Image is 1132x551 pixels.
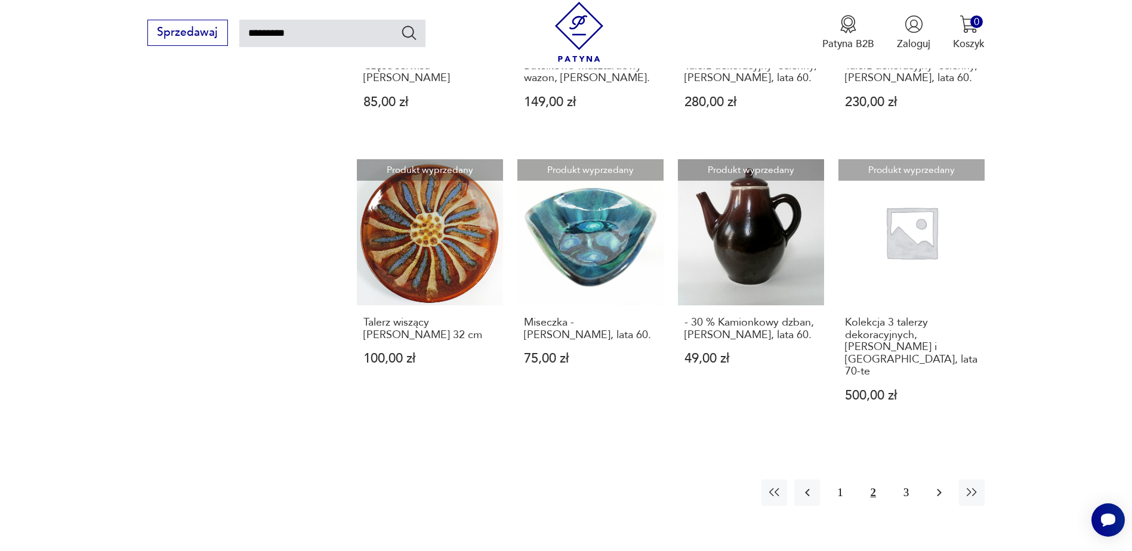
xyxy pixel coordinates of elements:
[524,317,657,341] h3: Miseczka - [PERSON_NAME], lata 60.
[363,352,496,365] p: 100,00 zł
[905,15,923,33] img: Ikonka użytkownika
[845,317,978,377] h3: Kolekcja 3 talerzy dekoracyjnych, [PERSON_NAME] i [GEOGRAPHIC_DATA], lata 70-te
[524,352,657,365] p: 75,00 zł
[897,15,930,51] button: Zaloguj
[953,37,985,51] p: Koszyk
[678,159,824,429] a: Produkt wyprzedany- 30 % Kamionkowy dzban, Łysa Góra, lata 60.- 30 % Kamionkowy dzban, [PERSON_NA...
[845,389,978,402] p: 500,00 zł
[838,159,985,429] a: Produkt wyprzedanyKolekcja 3 talerzy dekoracyjnych, Łysa Góra i Włocławek, lata 70-teKolekcja 3 t...
[684,317,818,341] h3: - 30 % Kamionkowy dzban, [PERSON_NAME], lata 60.
[822,37,874,51] p: Patyna B2B
[684,352,818,365] p: 49,00 zł
[970,16,983,28] div: 0
[363,317,496,341] h3: Talerz wiszący [PERSON_NAME] 32 cm
[363,96,496,109] p: 85,00 zł
[897,37,930,51] p: Zaloguj
[400,24,418,41] button: Szukaj
[822,15,874,51] button: Patyna B2B
[960,15,978,33] img: Ikona koszyka
[893,479,919,505] button: 3
[517,159,664,429] a: Produkt wyprzedanyMiseczka - Łysa Góra, lata 60.Miseczka - [PERSON_NAME], lata 60.75,00 zł
[524,60,657,85] h3: Butelkowo-musztardowy wazon, [PERSON_NAME].
[953,15,985,51] button: 0Koszyk
[524,96,657,109] p: 149,00 zł
[822,15,874,51] a: Ikona medaluPatyna B2B
[684,60,818,85] h3: Talerz dekoracyjny- ścienny, [PERSON_NAME], lata 60.
[549,2,609,62] img: Patyna - sklep z meblami i dekoracjami vintage
[363,60,496,85] h3: Część serwisu [PERSON_NAME]
[827,479,853,505] button: 1
[845,96,978,109] p: 230,00 zł
[357,159,503,429] a: Produkt wyprzedanyTalerz wiszący Łysa Góra 32 cmTalerz wiszący [PERSON_NAME] 32 cm100,00 zł
[1091,503,1125,537] iframe: Smartsupp widget button
[839,15,858,33] img: Ikona medalu
[860,479,886,505] button: 2
[147,20,228,46] button: Sprzedawaj
[147,29,228,38] a: Sprzedawaj
[845,60,978,85] h3: Talerz dekoracyjny- ścienny, [PERSON_NAME], lata 60.
[684,96,818,109] p: 280,00 zł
